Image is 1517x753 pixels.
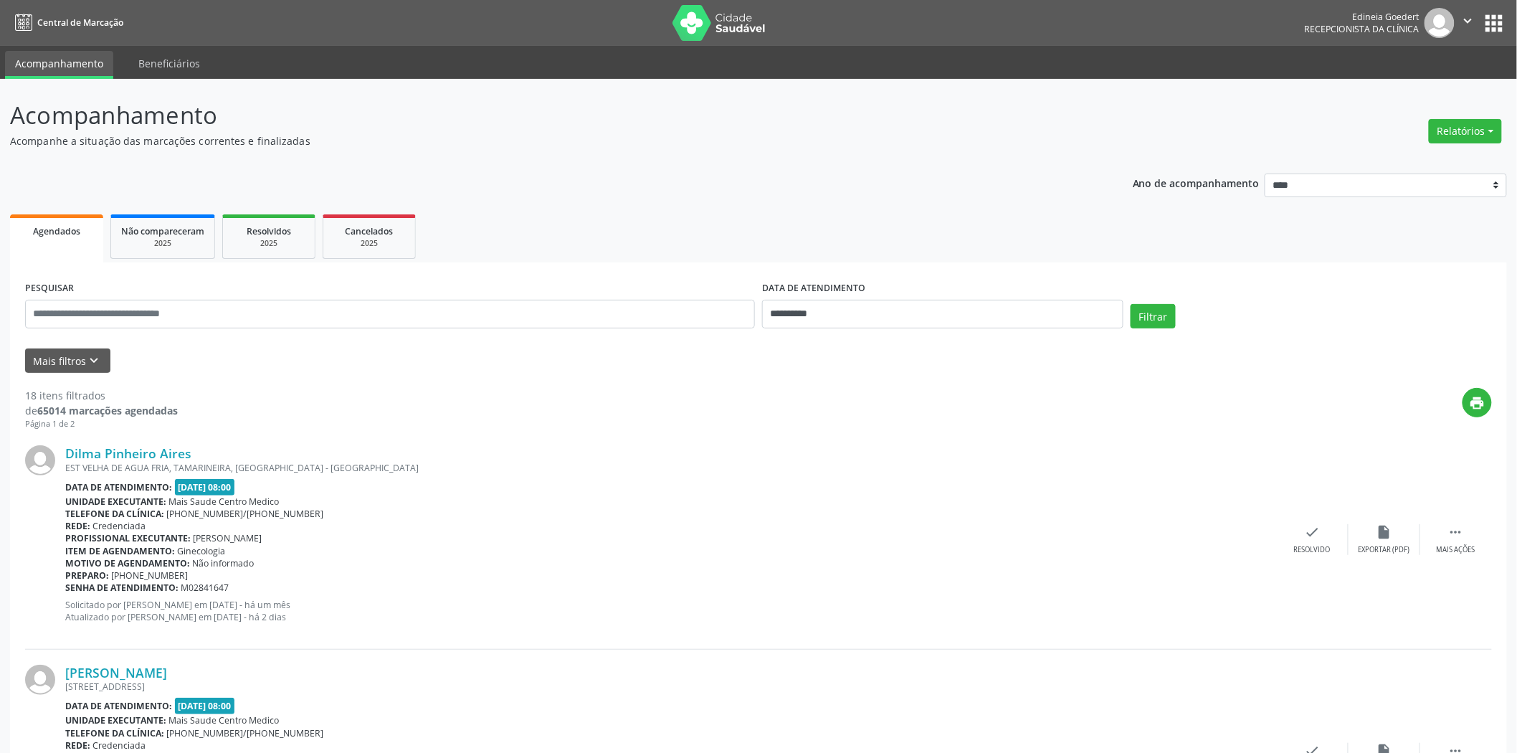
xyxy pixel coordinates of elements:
[1305,11,1419,23] div: Edineia Goedert
[65,739,90,752] b: Rede:
[1131,304,1176,328] button: Filtrar
[25,445,55,475] img: img
[65,462,1277,474] div: EST VELHA DE AGUA FRIA, TAMARINEIRA, [GEOGRAPHIC_DATA] - [GEOGRAPHIC_DATA]
[1460,13,1476,29] i: 
[10,133,1058,148] p: Acompanhe a situação das marcações correntes e finalizadas
[193,557,255,569] span: Não informado
[5,51,113,79] a: Acompanhamento
[65,481,172,493] b: Data de atendimento:
[1294,545,1331,555] div: Resolvido
[65,700,172,712] b: Data de atendimento:
[1482,11,1507,36] button: apps
[65,599,1277,623] p: Solicitado por [PERSON_NAME] em [DATE] - há um mês Atualizado por [PERSON_NAME] em [DATE] - há 2 ...
[121,225,204,237] span: Não compareceram
[65,727,164,739] b: Telefone da clínica:
[346,225,394,237] span: Cancelados
[169,496,280,508] span: Mais Saude Centro Medico
[1305,23,1419,35] span: Recepcionista da clínica
[1455,8,1482,38] button: 
[25,418,178,430] div: Página 1 de 2
[333,238,405,249] div: 2025
[25,349,110,374] button: Mais filtroskeyboard_arrow_down
[93,520,146,532] span: Credenciada
[65,520,90,532] b: Rede:
[65,532,191,544] b: Profissional executante:
[65,496,166,508] b: Unidade executante:
[762,278,865,300] label: DATA DE ATENDIMENTO
[233,238,305,249] div: 2025
[167,727,324,739] span: [PHONE_NUMBER]/[PHONE_NUMBER]
[65,714,166,726] b: Unidade executante:
[194,532,262,544] span: [PERSON_NAME]
[25,388,178,403] div: 18 itens filtrados
[178,545,226,557] span: Ginecologia
[112,569,189,582] span: [PHONE_NUMBER]
[1359,545,1410,555] div: Exportar (PDF)
[121,238,204,249] div: 2025
[175,698,235,714] span: [DATE] 08:00
[25,278,74,300] label: PESQUISAR
[93,739,146,752] span: Credenciada
[65,681,1277,693] div: [STREET_ADDRESS]
[1133,174,1260,191] p: Ano de acompanhamento
[25,403,178,418] div: de
[65,557,190,569] b: Motivo de agendamento:
[1305,524,1321,540] i: check
[65,569,109,582] b: Preparo:
[37,404,178,417] strong: 65014 marcações agendadas
[169,714,280,726] span: Mais Saude Centro Medico
[65,545,175,557] b: Item de agendamento:
[181,582,229,594] span: M02841647
[33,225,80,237] span: Agendados
[1425,8,1455,38] img: img
[167,508,324,520] span: [PHONE_NUMBER]/[PHONE_NUMBER]
[65,508,164,520] b: Telefone da clínica:
[1376,524,1392,540] i: insert_drive_file
[1463,388,1492,417] button: print
[1429,119,1502,143] button: Relatórios
[1448,524,1464,540] i: 
[65,582,179,594] b: Senha de atendimento:
[10,98,1058,133] p: Acompanhamento
[175,479,235,496] span: [DATE] 08:00
[1437,545,1475,555] div: Mais ações
[247,225,291,237] span: Resolvidos
[25,665,55,695] img: img
[128,51,210,76] a: Beneficiários
[65,665,167,681] a: [PERSON_NAME]
[65,445,191,461] a: Dilma Pinheiro Aires
[87,353,103,369] i: keyboard_arrow_down
[10,11,123,34] a: Central de Marcação
[1470,395,1485,411] i: print
[37,16,123,29] span: Central de Marcação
